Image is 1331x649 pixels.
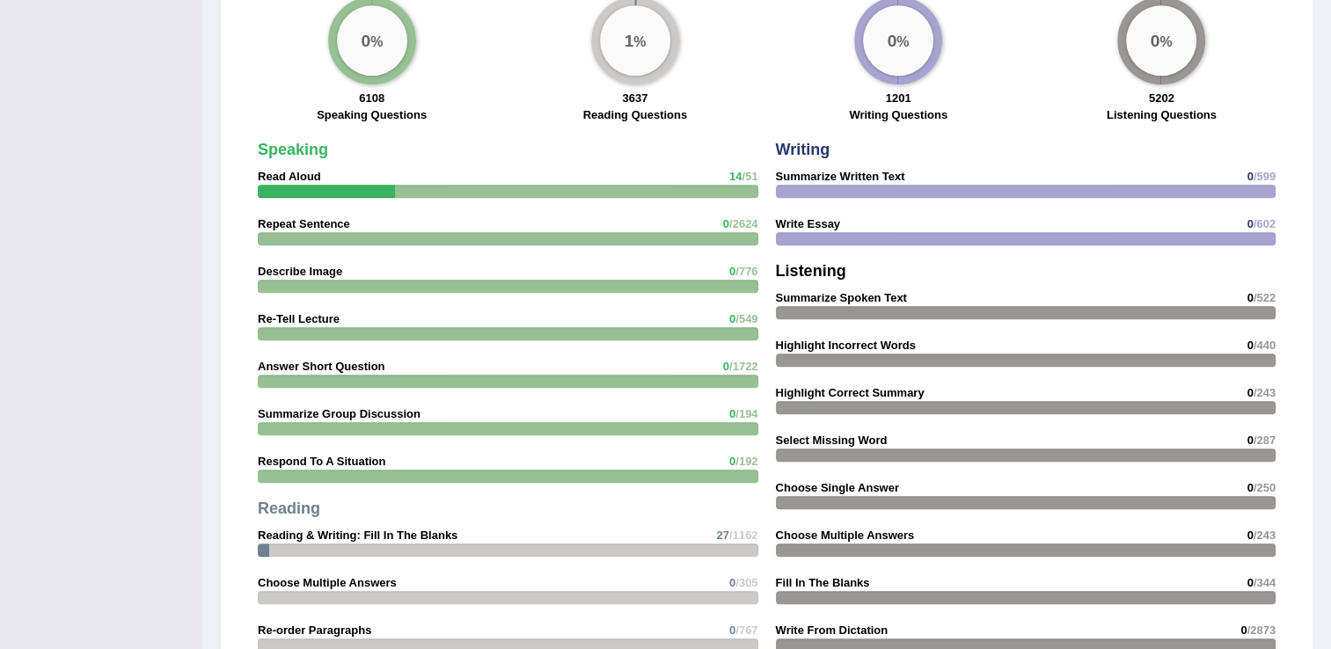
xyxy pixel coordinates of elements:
[1247,481,1253,494] span: 0
[729,265,735,278] span: 0
[622,91,647,105] strong: 3637
[723,217,729,230] span: 0
[886,91,911,105] strong: 1201
[258,265,342,278] strong: Describe Image
[1247,623,1276,637] span: /2873
[729,312,735,325] span: 0
[888,31,897,50] big: 0
[600,5,670,76] div: %
[1247,291,1253,304] span: 0
[729,529,758,542] span: /1162
[624,31,633,50] big: 1
[258,141,328,158] strong: Speaking
[729,455,735,468] span: 0
[1247,529,1253,542] span: 0
[1247,386,1253,399] span: 0
[729,170,742,183] span: 14
[1254,529,1276,542] span: /243
[1126,5,1196,76] div: %
[258,312,340,325] strong: Re-Tell Lecture
[1247,217,1253,230] span: 0
[776,481,899,494] strong: Choose Single Answer
[1247,339,1253,352] span: 0
[1254,434,1276,447] span: /287
[776,529,915,542] strong: Choose Multiple Answers
[776,141,830,158] strong: Writing
[776,434,888,447] strong: Select Missing Word
[735,407,757,420] span: /194
[361,31,370,50] big: 0
[1254,339,1276,352] span: /440
[729,217,758,230] span: /2624
[1107,106,1217,123] label: Listening Questions
[258,529,457,542] strong: Reading & Writing: Fill In The Blanks
[776,170,905,183] strong: Summarize Written Text
[723,360,729,373] span: 0
[1254,576,1276,589] span: /344
[1254,217,1276,230] span: /602
[359,91,384,105] strong: 6108
[729,623,735,637] span: 0
[1254,291,1276,304] span: /522
[258,500,320,517] strong: Reading
[1247,434,1253,447] span: 0
[1254,481,1276,494] span: /250
[776,339,916,352] strong: Highlight Incorrect Words
[1254,386,1276,399] span: /243
[735,265,757,278] span: /776
[1247,170,1253,183] span: 0
[258,455,385,468] strong: Respond To A Situation
[1254,170,1276,183] span: /599
[729,576,735,589] span: 0
[742,170,757,183] span: /51
[863,5,933,76] div: %
[735,312,757,325] span: /549
[1240,623,1247,637] span: 0
[337,5,407,76] div: %
[776,576,870,589] strong: Fill In The Blanks
[258,576,397,589] strong: Choose Multiple Answers
[776,217,840,230] strong: Write Essay
[716,529,728,542] span: 27
[258,623,371,637] strong: Re-order Paragraphs
[776,623,889,637] strong: Write From Dictation
[735,623,757,637] span: /767
[735,576,757,589] span: /305
[317,106,427,123] label: Speaking Questions
[729,360,758,373] span: /1722
[258,407,421,420] strong: Summarize Group Discussion
[1149,91,1174,105] strong: 5202
[776,386,925,399] strong: Highlight Correct Summary
[258,170,321,183] strong: Read Aloud
[776,262,846,280] strong: Listening
[1247,576,1253,589] span: 0
[735,455,757,468] span: /192
[776,291,907,304] strong: Summarize Spoken Text
[258,217,350,230] strong: Repeat Sentence
[1151,31,1160,50] big: 0
[258,360,384,373] strong: Answer Short Question
[583,106,687,123] label: Reading Questions
[729,407,735,420] span: 0
[849,106,947,123] label: Writing Questions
